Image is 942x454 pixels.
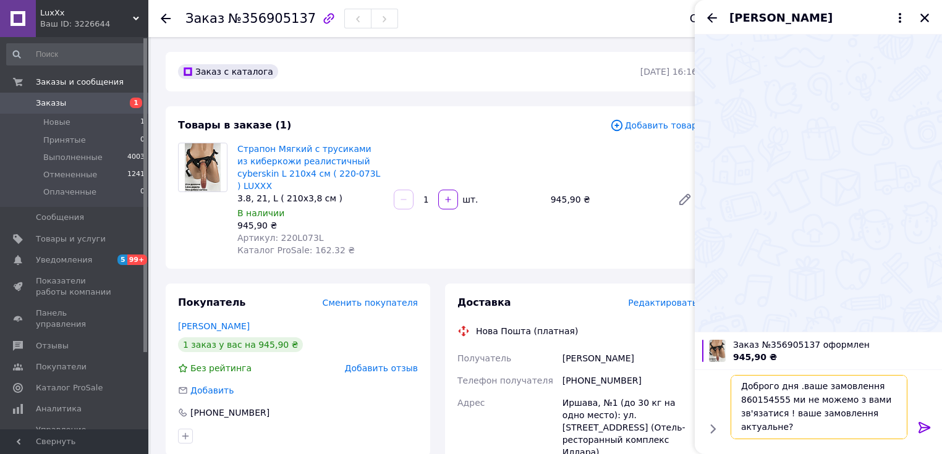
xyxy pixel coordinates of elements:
[36,233,106,245] span: Товары и услуги
[185,11,224,26] span: Заказ
[546,191,668,208] div: 945,90 ₴
[733,352,777,362] span: 945,90 ₴
[161,12,171,25] div: Вернуться назад
[237,219,384,232] div: 945,90 ₴
[140,117,145,128] span: 1
[127,169,145,180] span: 1241
[190,385,234,395] span: Добавить
[731,375,907,439] textarea: Доброго дня .ваше замовлення 860154555 ми не можемо з вами зв'язатися ! ваше замовлення актуальне?
[709,340,726,362] img: 6598603830_w100_h100_strapon-myagkij-s.jpg
[178,337,303,352] div: 1 заказ у вас на 945,90 ₴
[237,233,324,243] span: Артикул: 220L073L
[36,98,66,109] span: Заказы
[36,77,124,88] span: Заказы и сообщения
[733,338,935,351] span: Заказ №356905137 оформлен
[178,296,245,308] span: Покупатель
[117,254,127,265] span: 5
[917,11,932,25] button: Закрыть
[473,325,581,337] div: Нова Пошта (платная)
[237,208,284,218] span: В наличии
[178,64,278,79] div: Заказ с каталога
[36,403,82,414] span: Аналитика
[43,169,97,180] span: Отмененные
[130,98,142,108] span: 1
[237,144,380,191] a: Страпон Мягкий с трусиками из киберкожи реалистичный cyberskin L 210х4 см ( 220-073L ) LUXXX
[323,298,418,308] span: Сменить покупателя
[640,67,697,77] time: [DATE] 16:16
[36,275,114,298] span: Показатели работы компании
[457,296,511,308] span: Доставка
[36,254,92,266] span: Уведомления
[36,382,103,393] span: Каталог ProSale
[36,340,69,351] span: Отзывы
[43,187,96,198] span: Оплаченные
[36,361,87,372] span: Покупатели
[43,117,70,128] span: Новые
[560,369,700,392] div: [PHONE_NUMBER]
[705,11,719,25] button: Назад
[705,421,721,437] button: Показать кнопки
[673,187,697,212] a: Редактировать
[690,12,773,25] div: Статус заказа
[36,212,84,223] span: Сообщения
[237,192,384,204] div: 3.8, 21, L ( 210х3,8 см )
[178,119,291,131] span: Товары в заказе (1)
[457,398,485,408] span: Адрес
[140,187,145,198] span: 0
[610,119,697,132] span: Добавить товар
[729,10,833,26] span: [PERSON_NAME]
[140,135,145,146] span: 0
[127,152,145,163] span: 4003
[40,7,133,19] span: LuxXx
[560,347,700,369] div: [PERSON_NAME]
[345,363,418,373] span: Добавить отзыв
[185,143,221,191] img: Страпон Мягкий с трусиками из киберкожи реалистичный cyberskin L 210х4 см ( 220-073L ) LUXXX
[43,152,103,163] span: Выполненные
[127,254,148,265] span: 99+
[237,245,355,255] span: Каталог ProSale: 162.32 ₴
[43,135,86,146] span: Принятые
[729,10,907,26] button: [PERSON_NAME]
[459,193,479,206] div: шт.
[36,308,114,330] span: Панель управления
[228,11,316,26] span: №356905137
[457,353,511,363] span: Получатель
[189,406,271,419] div: [PHONE_NUMBER]
[628,298,697,308] span: Редактировать
[40,19,148,30] div: Ваш ID: 3226644
[190,363,252,373] span: Без рейтинга
[6,43,146,65] input: Поиск
[457,376,553,385] span: Телефон получателя
[178,321,250,331] a: [PERSON_NAME]
[36,424,114,447] span: Управление сайтом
